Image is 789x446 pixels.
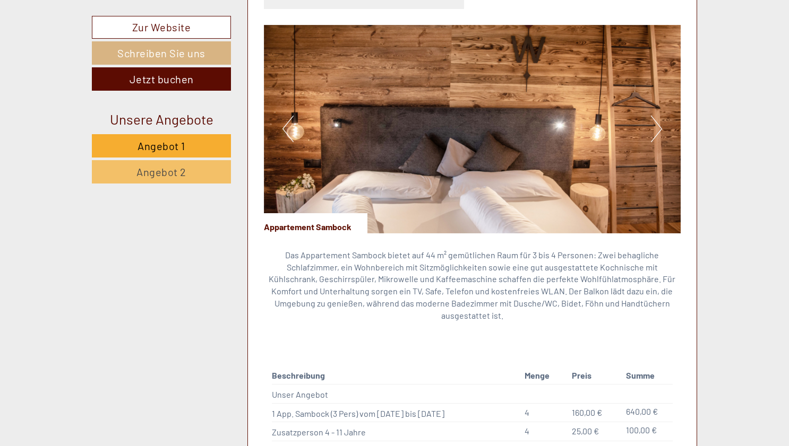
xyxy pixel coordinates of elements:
[520,403,568,422] td: 4
[622,403,673,422] td: 640,00 €
[8,29,171,61] div: Guten Tag, wie können wir Ihnen helfen?
[264,25,681,233] img: image
[16,51,166,59] small: 12:20
[520,368,568,384] th: Menge
[347,275,417,298] button: Senden
[622,368,673,384] th: Summe
[568,368,622,384] th: Preis
[264,249,681,322] p: Das Appartement Sambock bietet auf 44 m² gemütlichen Raum für 3 bis 4 Personen: Zwei behagliche S...
[92,16,231,39] a: Zur Website
[136,165,186,178] span: Angebot 2
[272,384,520,403] td: Unser Angebot
[16,31,166,39] div: Appartements & Wellness [PERSON_NAME]
[92,41,231,65] a: Schreiben Sie uns
[92,109,231,129] div: Unsere Angebote
[272,403,520,422] td: 1 App. Sambock (3 Pers) vom [DATE] bis [DATE]
[572,426,599,436] span: 25,00 €
[282,116,294,142] button: Previous
[572,407,602,417] span: 160,00 €
[92,67,231,91] a: Jetzt buchen
[138,139,185,152] span: Angebot 1
[264,213,367,233] div: Appartement Sambock
[520,422,568,441] td: 4
[272,422,520,441] td: Zusatzperson 4 - 11 Jahre
[272,368,520,384] th: Beschreibung
[622,422,673,441] td: 100,00 €
[651,116,662,142] button: Next
[189,8,228,26] div: [DATE]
